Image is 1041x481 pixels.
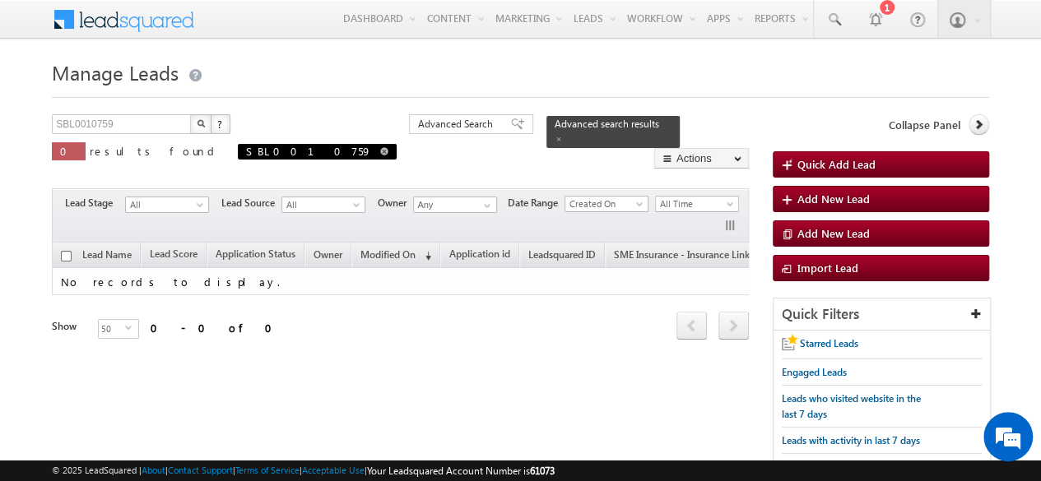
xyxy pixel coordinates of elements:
[530,465,555,477] span: 61073
[676,312,707,340] span: prev
[654,148,749,169] button: Actions
[99,320,125,338] span: 50
[65,196,125,210] span: Lead Stage
[302,465,365,475] a: Acceptable Use
[367,465,555,477] span: Your Leadsquared Account Number is
[889,118,960,132] span: Collapse Panel
[125,324,138,331] span: select
[142,465,165,475] a: About
[60,144,77,158] span: 0
[235,465,300,475] a: Terms of Service
[74,246,140,267] a: Lead Name
[52,268,916,295] td: No records to display.
[52,59,179,86] span: Manage Leads
[797,226,870,240] span: Add New Lead
[782,366,847,378] span: Engaged Leads
[151,318,282,337] div: 0 - 0 of 0
[508,196,565,210] span: Date Range
[774,298,990,331] div: Quick Filters
[150,247,198,260] span: Lead Score
[352,245,439,266] a: Modified On (sorted descending)
[197,119,205,127] img: Search
[90,144,221,158] span: results found
[797,261,858,275] span: Import Lead
[676,313,707,340] a: prev
[797,192,870,206] span: Add New Lead
[246,144,372,158] span: SBL0010759
[142,245,206,266] a: Lead Score
[211,114,230,134] button: ?
[475,197,495,214] a: Show All Items
[28,86,69,108] img: d_60004797649_company_0_60004797649
[413,197,497,213] input: Type to Search
[207,245,304,266] a: Application Status
[520,246,604,267] a: Leadsquared ID
[614,248,750,261] span: SME Insurance - Insurance Link
[360,248,416,261] span: Modified On
[441,245,518,266] a: Application id
[655,196,739,212] a: All Time
[125,197,209,213] a: All
[126,197,204,212] span: All
[216,247,295,260] span: Application Status
[718,313,749,340] a: next
[61,251,72,261] input: Check all records
[565,197,644,211] span: Created On
[314,248,342,261] span: Owner
[52,463,555,479] span: © 2025 LeadSquared | | | | |
[418,249,431,262] span: (sorted descending)
[52,319,85,334] div: Show
[224,370,299,392] em: Start Chat
[449,247,510,260] span: Application id
[718,312,749,340] span: next
[221,196,281,210] span: Lead Source
[782,392,921,420] span: Leads who visited website in the last 7 days
[217,117,225,131] span: ?
[555,118,659,130] span: Advanced search results
[418,117,498,132] span: Advanced Search
[270,8,309,48] div: Minimize live chat window
[282,197,360,212] span: All
[21,152,300,357] textarea: Type your message and hit 'Enter'
[800,337,858,349] span: Starred Leads
[797,157,876,171] span: Quick Add Lead
[565,196,648,212] a: Created On
[86,86,277,108] div: Chat with us now
[378,196,413,210] span: Owner
[782,434,920,446] span: Leads with activity in last 7 days
[656,197,734,211] span: All Time
[168,465,233,475] a: Contact Support
[281,197,365,213] a: All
